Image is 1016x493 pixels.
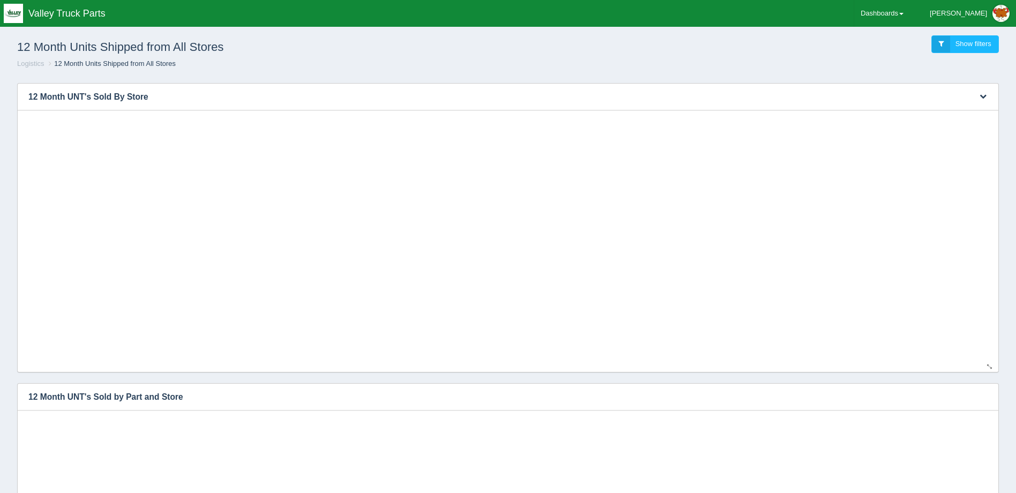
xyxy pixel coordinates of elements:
img: Profile Picture [992,5,1010,22]
span: Show filters [955,40,991,48]
a: Logistics [17,59,44,68]
li: 12 Month Units Shipped from All Stores [46,59,176,69]
div: [PERSON_NAME] [930,3,987,24]
img: q1blfpkbivjhsugxdrfq.png [4,4,23,23]
a: Show filters [931,35,999,53]
h3: 12 Month UNT's Sold by Part and Store [18,384,982,410]
span: Valley Truck Parts [28,8,106,19]
h1: 12 Month Units Shipped from All Stores [17,35,508,59]
h3: 12 Month UNT's Sold By Store [18,84,966,110]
